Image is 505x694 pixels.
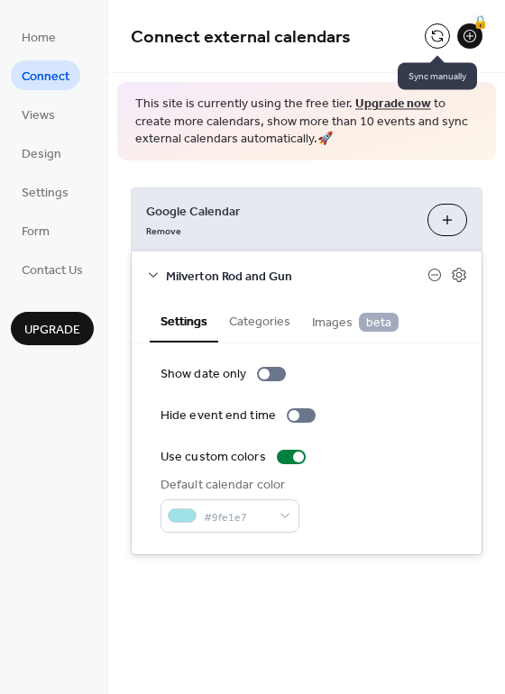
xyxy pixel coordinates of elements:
span: beta [359,313,399,332]
button: Categories [218,299,301,341]
span: Connect external calendars [131,20,351,55]
span: Home [22,29,56,48]
button: Images beta [301,299,409,342]
span: Images [312,313,399,333]
a: Connect [11,60,80,90]
span: Form [22,223,50,242]
a: Views [11,99,66,129]
span: Connect [22,68,69,87]
span: Milverton Rod and Gun [166,267,427,286]
a: Settings [11,177,79,206]
span: Views [22,106,55,125]
a: Design [11,138,72,168]
button: Settings [150,299,218,342]
a: Upgrade now [355,92,431,116]
span: Contact Us [22,261,83,280]
span: Remove [146,224,181,237]
a: Home [11,22,67,51]
a: Form [11,215,60,245]
span: This site is currently using the free tier. to create more calendars, show more than 10 events an... [135,96,478,149]
div: Hide event end time [161,406,276,425]
button: Upgrade [11,312,94,345]
span: Google Calendar [146,202,413,221]
span: Settings [22,184,69,203]
span: Upgrade [24,321,80,340]
span: Sync manually [398,63,477,90]
div: Use custom colors [161,448,266,467]
a: Contact Us [11,254,94,284]
div: Show date only [161,365,246,384]
div: Default calendar color [161,476,296,495]
span: #9fe1e7 [204,507,271,526]
span: Design [22,145,61,164]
